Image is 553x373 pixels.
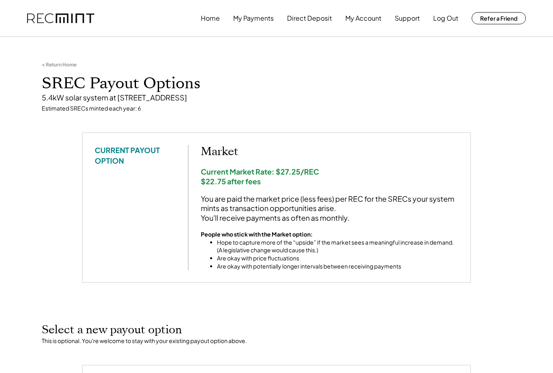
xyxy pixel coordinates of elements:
[42,337,511,345] div: This is optional. You're welcome to stay with your existing payout option above.
[472,12,526,24] button: Refer a Friend
[95,145,176,165] div: CURRENT PAYOUT OPTION
[42,323,511,337] h2: Select a new payout option
[201,194,458,222] div: You are paid the market price (less fees) per REC for the SRECs your system mints as transaction ...
[201,10,220,26] button: Home
[201,167,458,186] div: Current Market Rate: $27.25/REC $22.75 after fees
[345,10,381,26] button: My Account
[395,10,420,26] button: Support
[217,254,458,262] li: Are okay with price fluctuations
[42,104,511,113] div: Estimated SRECs minted each year: 6
[42,74,511,93] h1: SREC Payout Options
[233,10,274,26] button: My Payments
[42,62,77,68] div: < Return Home
[217,239,458,254] li: Hope to capture more of the “upside” if the market sees a meaningful increase in demand. (A legis...
[217,262,458,271] li: Are okay with potentially longer intervals between receiving payments
[287,10,332,26] button: Direct Deposit
[42,93,511,102] div: 5.4kW solar system at [STREET_ADDRESS]
[433,10,458,26] button: Log Out
[27,13,94,23] img: recmint-logotype%403x.png
[201,230,313,238] strong: People who stick with the Market option:
[201,145,458,159] h2: Market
